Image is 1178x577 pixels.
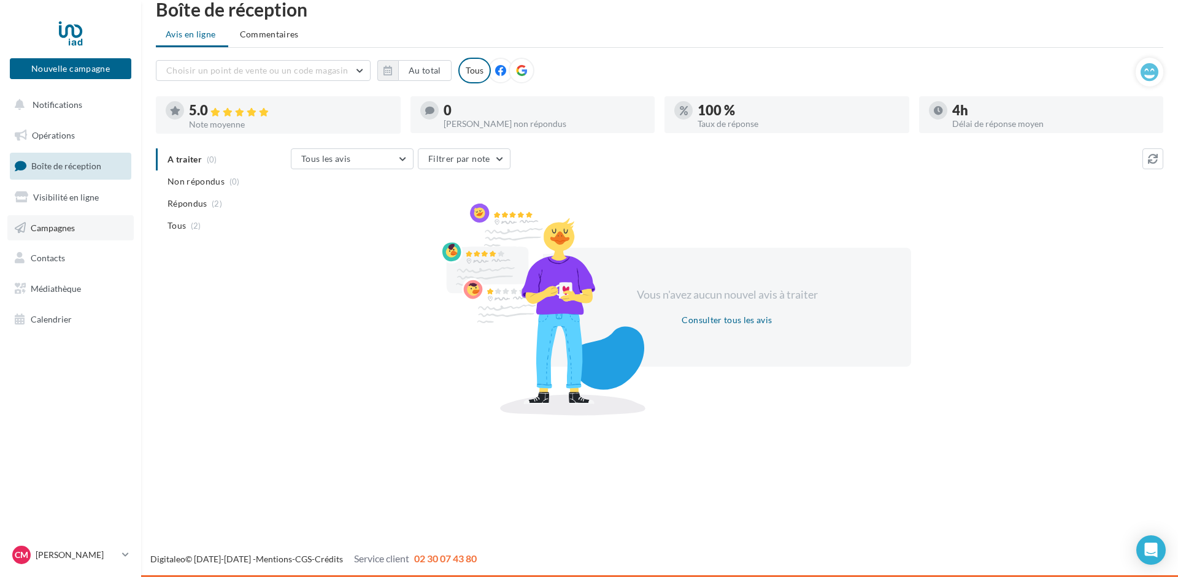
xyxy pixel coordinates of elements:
button: Au total [398,60,452,81]
a: Calendrier [7,307,134,332]
a: CM [PERSON_NAME] [10,543,131,567]
span: (2) [191,221,201,231]
span: Boîte de réception [31,161,101,171]
div: Note moyenne [189,120,391,129]
a: Crédits [315,554,343,564]
a: Médiathèque [7,276,134,302]
div: Délai de réponse moyen [952,120,1154,128]
span: Tous les avis [301,153,351,164]
button: Consulter tous les avis [677,313,777,327]
button: Au total [377,60,452,81]
span: (0) [229,177,240,186]
div: Taux de réponse [698,120,899,128]
span: © [DATE]-[DATE] - - - [150,554,477,564]
a: Mentions [256,554,292,564]
span: Médiathèque [31,283,81,294]
div: 5.0 [189,104,391,118]
span: Choisir un point de vente ou un code magasin [166,65,348,75]
span: Non répondus [167,175,225,188]
span: Tous [167,220,186,232]
button: Tous les avis [291,148,414,169]
p: [PERSON_NAME] [36,549,117,561]
a: Visibilité en ligne [7,185,134,210]
button: Filtrer par note [418,148,510,169]
span: Contacts [31,253,65,263]
a: Campagnes [7,215,134,241]
span: Répondus [167,197,207,210]
span: 02 30 07 43 80 [414,552,477,564]
span: Calendrier [31,314,72,324]
div: 100 % [698,104,899,117]
span: Commentaires [240,29,299,39]
a: Contacts [7,245,134,271]
button: Nouvelle campagne [10,58,131,79]
div: 0 [444,104,645,117]
span: Campagnes [31,222,75,232]
span: Notifications [33,99,82,110]
a: Boîte de réception [7,153,134,179]
span: Opérations [32,130,75,140]
span: Visibilité en ligne [33,192,99,202]
div: Vous n'avez aucun nouvel avis à traiter [622,287,833,303]
div: 4h [952,104,1154,117]
button: Notifications [7,92,129,118]
span: (2) [212,199,222,208]
button: Choisir un point de vente ou un code magasin [156,60,371,81]
a: CGS [295,554,312,564]
div: Tous [458,58,491,83]
span: CM [15,549,28,561]
div: Open Intercom Messenger [1136,535,1166,565]
div: [PERSON_NAME] non répondus [444,120,645,128]
a: Opérations [7,123,134,148]
span: Service client [354,552,409,564]
a: Digitaleo [150,554,185,564]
